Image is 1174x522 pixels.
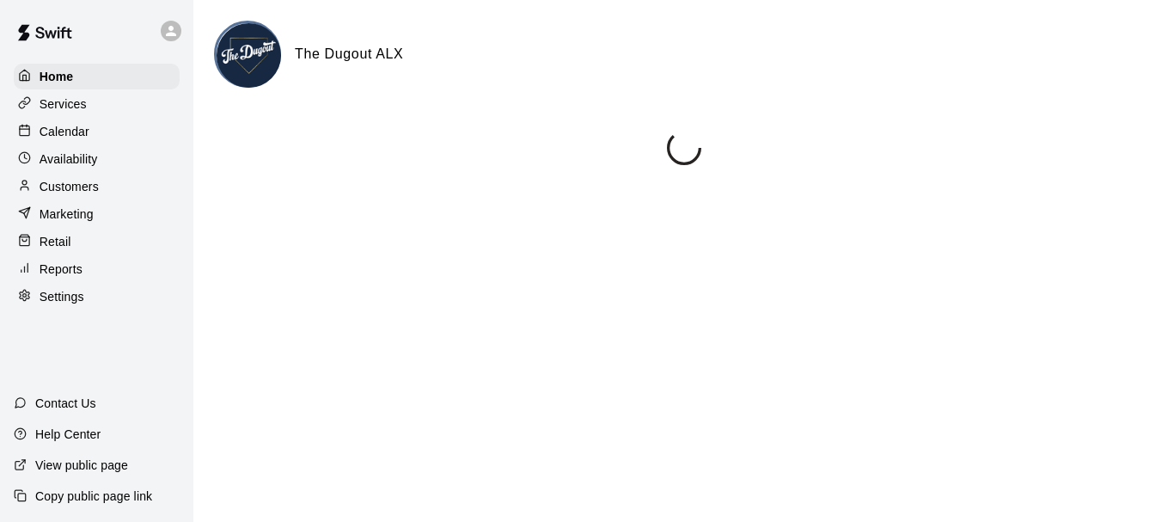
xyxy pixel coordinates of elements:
[217,23,281,88] img: The Dugout ALX logo
[40,233,71,250] p: Retail
[14,146,180,172] a: Availability
[14,256,180,282] a: Reports
[35,457,128,474] p: View public page
[14,174,180,200] a: Customers
[35,395,96,412] p: Contact Us
[35,426,101,443] p: Help Center
[14,119,180,144] a: Calendar
[35,488,152,505] p: Copy public page link
[14,64,180,89] a: Home
[40,123,89,140] p: Calendar
[40,95,87,113] p: Services
[14,201,180,227] a: Marketing
[40,206,94,223] p: Marketing
[40,288,84,305] p: Settings
[40,178,99,195] p: Customers
[40,68,74,85] p: Home
[40,261,83,278] p: Reports
[40,150,98,168] p: Availability
[14,91,180,117] a: Services
[14,284,180,310] a: Settings
[14,229,180,255] a: Retail
[295,43,403,65] h6: The Dugout ALX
